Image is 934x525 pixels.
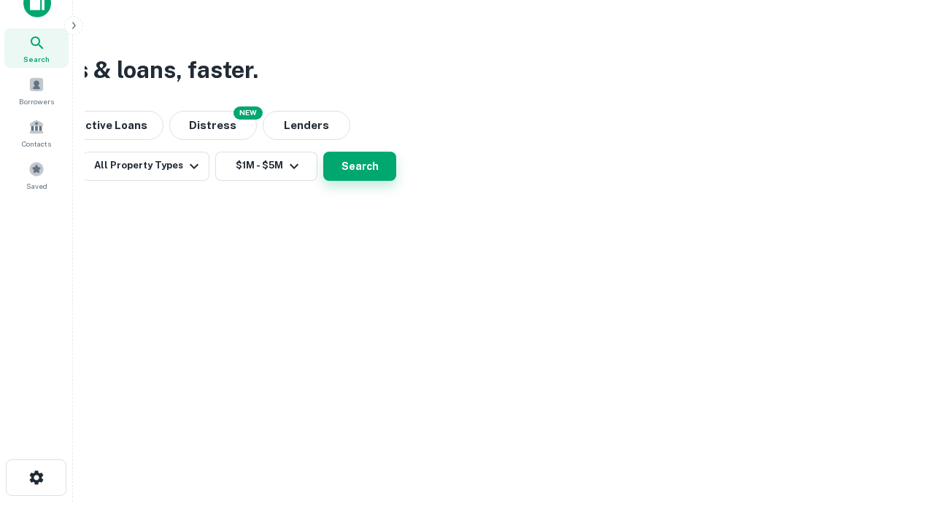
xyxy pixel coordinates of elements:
[19,96,54,107] span: Borrowers
[23,53,50,65] span: Search
[263,111,350,140] button: Lenders
[233,106,263,120] div: NEW
[4,71,69,110] a: Borrowers
[4,28,69,68] a: Search
[861,408,934,478] iframe: Chat Widget
[169,111,257,140] button: Search distressed loans with lien and other non-mortgage details.
[22,138,51,149] span: Contacts
[26,180,47,192] span: Saved
[215,152,317,181] button: $1M - $5M
[4,113,69,152] a: Contacts
[323,152,396,181] button: Search
[61,111,163,140] button: Active Loans
[4,155,69,195] a: Saved
[82,152,209,181] button: All Property Types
